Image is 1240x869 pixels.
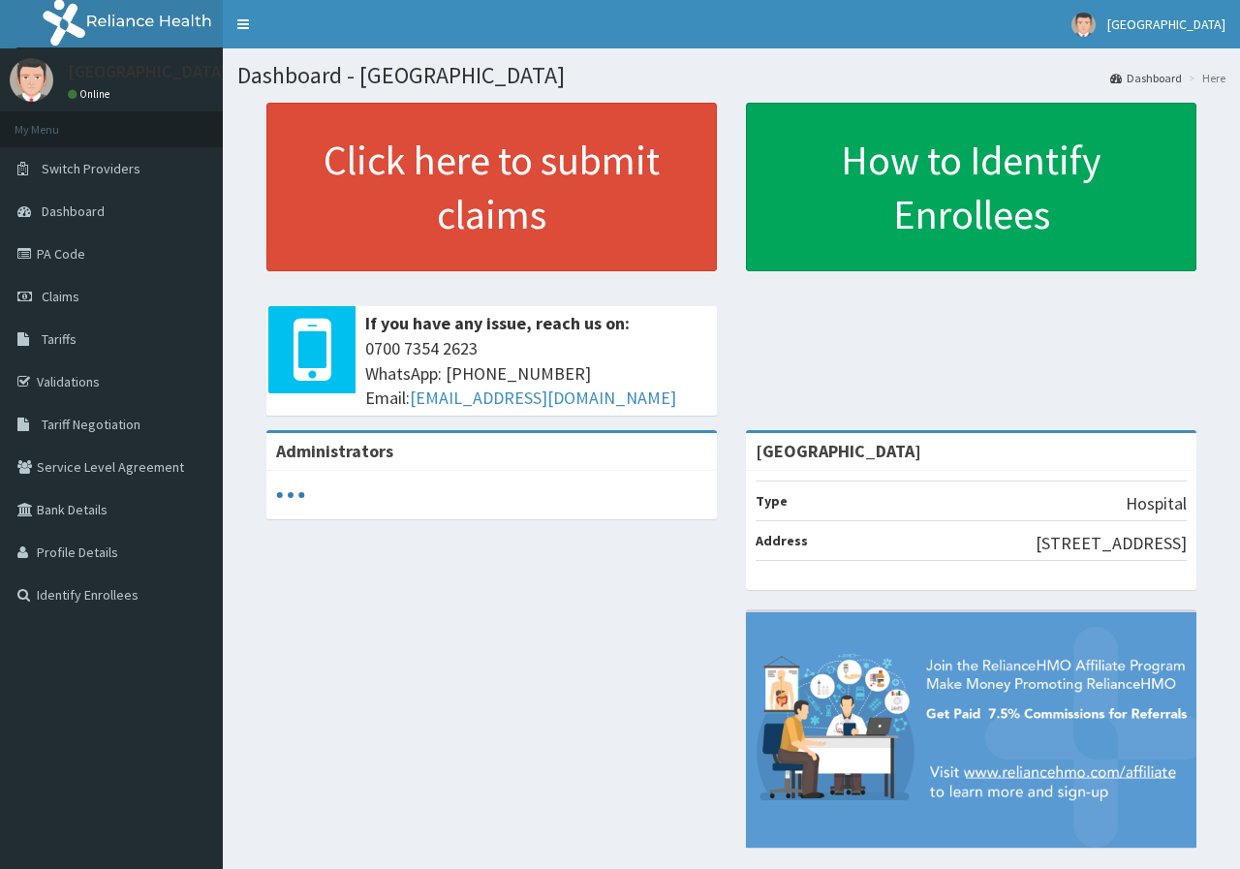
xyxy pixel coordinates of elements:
span: Tariff Negotiation [42,416,140,433]
a: [EMAIL_ADDRESS][DOMAIN_NAME] [410,387,676,409]
p: [GEOGRAPHIC_DATA] [68,63,228,80]
p: Hospital [1126,491,1187,516]
svg: audio-loading [276,481,305,510]
b: Address [756,532,808,549]
a: Click here to submit claims [266,103,717,271]
span: 0700 7354 2623 WhatsApp: [PHONE_NUMBER] Email: [365,336,707,411]
a: Dashboard [1110,70,1182,86]
b: Administrators [276,440,393,462]
span: [GEOGRAPHIC_DATA] [1107,16,1225,33]
h1: Dashboard - [GEOGRAPHIC_DATA] [237,63,1225,88]
a: Online [68,87,114,101]
b: If you have any issue, reach us on: [365,312,630,334]
span: Dashboard [42,202,105,220]
img: User Image [1071,13,1096,37]
strong: [GEOGRAPHIC_DATA] [756,440,921,462]
img: provider-team-banner.png [746,612,1196,848]
span: Tariffs [42,330,77,348]
a: How to Identify Enrollees [746,103,1196,271]
b: Type [756,492,788,510]
span: Switch Providers [42,160,140,177]
p: [STREET_ADDRESS] [1036,531,1187,556]
img: User Image [10,58,53,102]
span: Claims [42,288,79,305]
li: Here [1184,70,1225,86]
